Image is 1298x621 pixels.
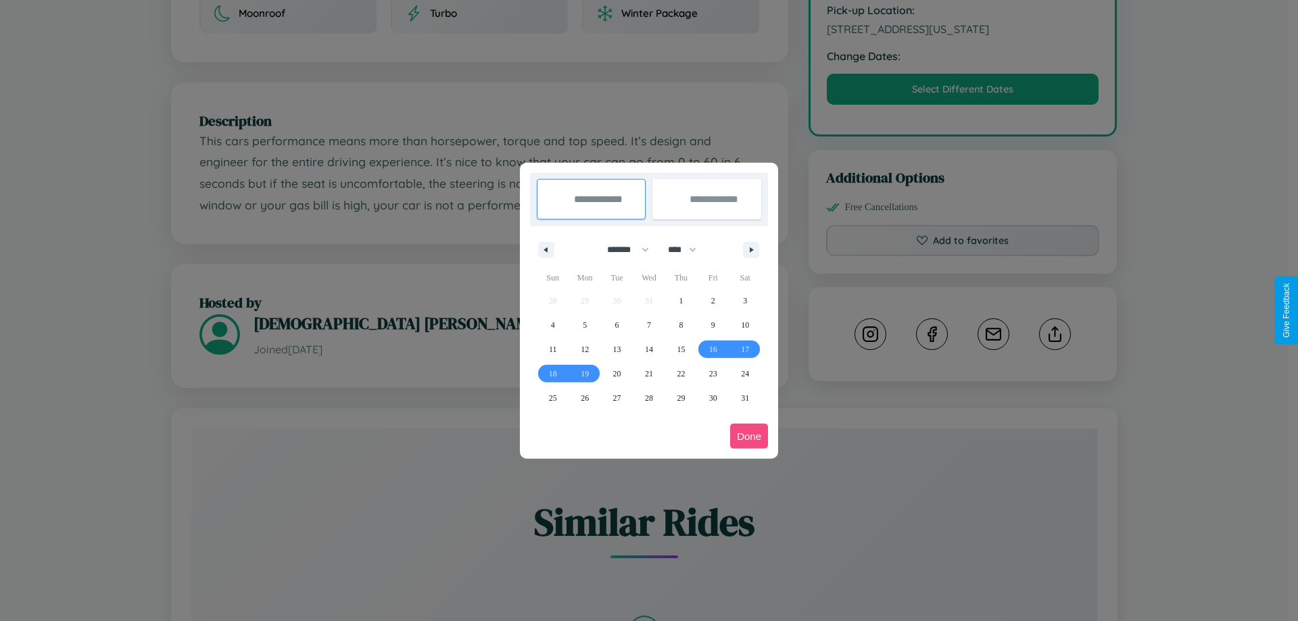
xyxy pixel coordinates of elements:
span: 1 [679,289,683,313]
span: Tue [601,267,633,289]
button: 3 [729,289,761,313]
button: 23 [697,362,729,386]
button: 15 [665,337,697,362]
span: Wed [633,267,665,289]
button: 21 [633,362,665,386]
span: 8 [679,313,683,337]
button: 18 [537,362,569,386]
button: 22 [665,362,697,386]
button: 11 [537,337,569,362]
button: 24 [729,362,761,386]
button: 12 [569,337,600,362]
button: 14 [633,337,665,362]
div: Give Feedback [1282,283,1291,338]
span: Fri [697,267,729,289]
button: 28 [633,386,665,410]
span: Thu [665,267,697,289]
span: 3 [743,289,747,313]
span: 24 [741,362,749,386]
button: 5 [569,313,600,337]
span: 7 [647,313,651,337]
button: 2 [697,289,729,313]
span: 2 [711,289,715,313]
button: 1 [665,289,697,313]
span: 30 [709,386,717,410]
button: Done [730,424,768,449]
span: 27 [613,386,621,410]
span: 4 [551,313,555,337]
button: 9 [697,313,729,337]
button: 25 [537,386,569,410]
button: 6 [601,313,633,337]
span: 10 [741,313,749,337]
span: 11 [549,337,557,362]
span: Mon [569,267,600,289]
span: 23 [709,362,717,386]
span: 17 [741,337,749,362]
button: 16 [697,337,729,362]
span: 5 [583,313,587,337]
span: 18 [549,362,557,386]
button: 20 [601,362,633,386]
span: 26 [581,386,589,410]
span: Sat [729,267,761,289]
span: 28 [645,386,653,410]
span: 6 [615,313,619,337]
button: 10 [729,313,761,337]
button: 30 [697,386,729,410]
button: 17 [729,337,761,362]
span: 13 [613,337,621,362]
button: 29 [665,386,697,410]
span: 12 [581,337,589,362]
span: Sun [537,267,569,289]
span: 21 [645,362,653,386]
button: 31 [729,386,761,410]
button: 26 [569,386,600,410]
span: 20 [613,362,621,386]
button: 13 [601,337,633,362]
span: 31 [741,386,749,410]
button: 19 [569,362,600,386]
button: 4 [537,313,569,337]
span: 29 [677,386,685,410]
span: 14 [645,337,653,362]
span: 19 [581,362,589,386]
span: 25 [549,386,557,410]
button: 27 [601,386,633,410]
span: 9 [711,313,715,337]
span: 16 [709,337,717,362]
button: 7 [633,313,665,337]
span: 22 [677,362,685,386]
button: 8 [665,313,697,337]
span: 15 [677,337,685,362]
